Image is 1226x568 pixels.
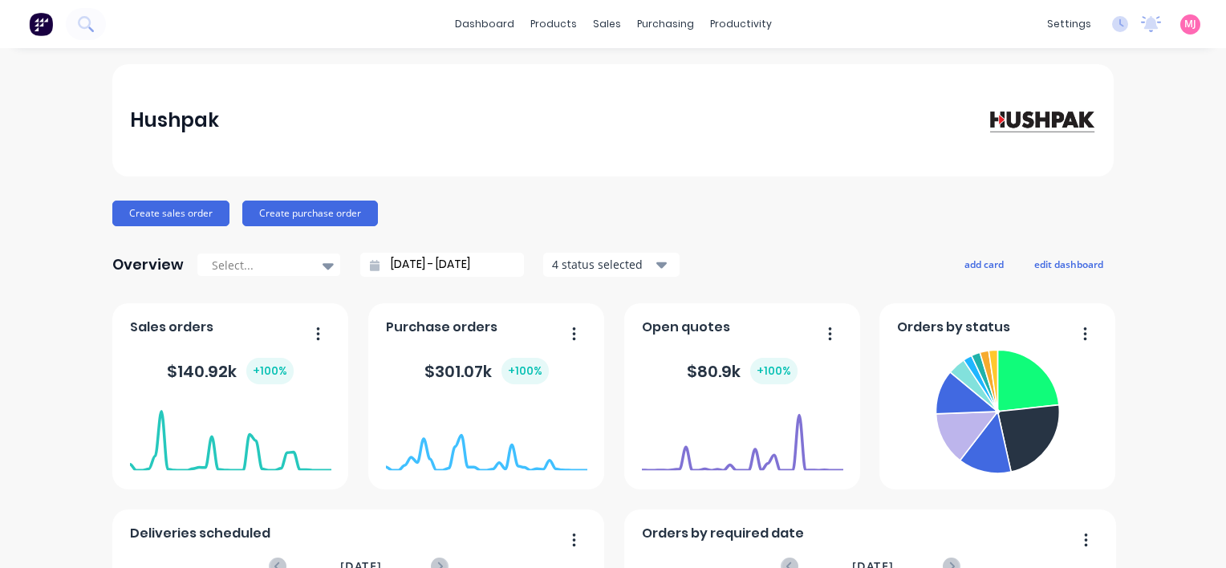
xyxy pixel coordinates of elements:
[642,524,804,543] span: Orders by required date
[112,249,184,281] div: Overview
[543,253,680,277] button: 4 status selected
[246,358,294,384] div: + 100 %
[522,12,585,36] div: products
[1039,12,1099,36] div: settings
[112,201,229,226] button: Create sales order
[424,358,549,384] div: $ 301.07k
[386,318,497,337] span: Purchase orders
[954,254,1014,274] button: add card
[242,201,378,226] button: Create purchase order
[29,12,53,36] img: Factory
[585,12,629,36] div: sales
[1024,254,1114,274] button: edit dashboard
[167,358,294,384] div: $ 140.92k
[750,358,798,384] div: + 100 %
[642,318,730,337] span: Open quotes
[702,12,780,36] div: productivity
[1184,17,1196,31] span: MJ
[130,318,213,337] span: Sales orders
[897,318,1010,337] span: Orders by status
[629,12,702,36] div: purchasing
[552,256,653,273] div: 4 status selected
[501,358,549,384] div: + 100 %
[130,104,219,136] div: Hushpak
[687,358,798,384] div: $ 80.9k
[984,106,1096,134] img: Hushpak
[447,12,522,36] a: dashboard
